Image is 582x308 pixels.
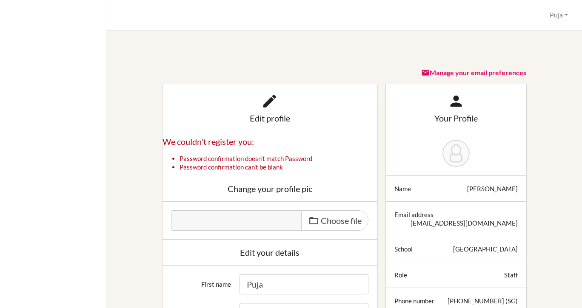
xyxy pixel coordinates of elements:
[394,210,434,219] div: Email address
[171,184,369,193] div: Change your profile pic
[394,245,413,253] div: School
[180,154,377,163] li: Password confirmation doesn't match Password
[504,271,518,279] div: Staff
[163,136,377,147] h2: We couldn't register you:
[321,215,362,226] span: Choose file
[467,184,518,193] div: [PERSON_NAME]
[171,248,369,257] div: Edit your details
[394,184,411,193] div: Name
[167,274,236,288] label: First name
[394,297,434,305] div: Phone number
[442,140,470,167] img: Puja Saxena
[546,7,572,23] button: Puja
[421,68,526,76] a: Manage your email preferences
[171,114,369,122] div: Edit profile
[180,163,377,171] li: Password confirmation can't be blank
[453,245,518,253] div: [GEOGRAPHIC_DATA]
[448,297,518,305] div: [PHONE_NUMBER] (SG)
[394,271,407,279] div: Role
[411,219,518,227] div: [EMAIL_ADDRESS][DOMAIN_NAME]
[394,114,518,122] div: Your Profile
